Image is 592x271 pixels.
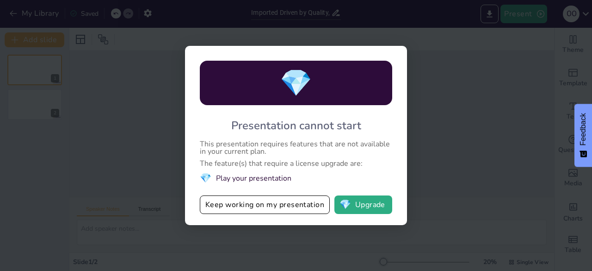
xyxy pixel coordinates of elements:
[231,118,361,133] div: Presentation cannot start
[200,195,330,214] button: Keep working on my presentation
[200,172,392,184] li: Play your presentation
[280,65,312,101] span: diamond
[200,160,392,167] div: The feature(s) that require a license upgrade are:
[200,172,211,184] span: diamond
[200,140,392,155] div: This presentation requires features that are not available in your current plan.
[339,200,351,209] span: diamond
[334,195,392,214] button: diamondUpgrade
[579,113,587,145] span: Feedback
[574,104,592,167] button: Feedback - Show survey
